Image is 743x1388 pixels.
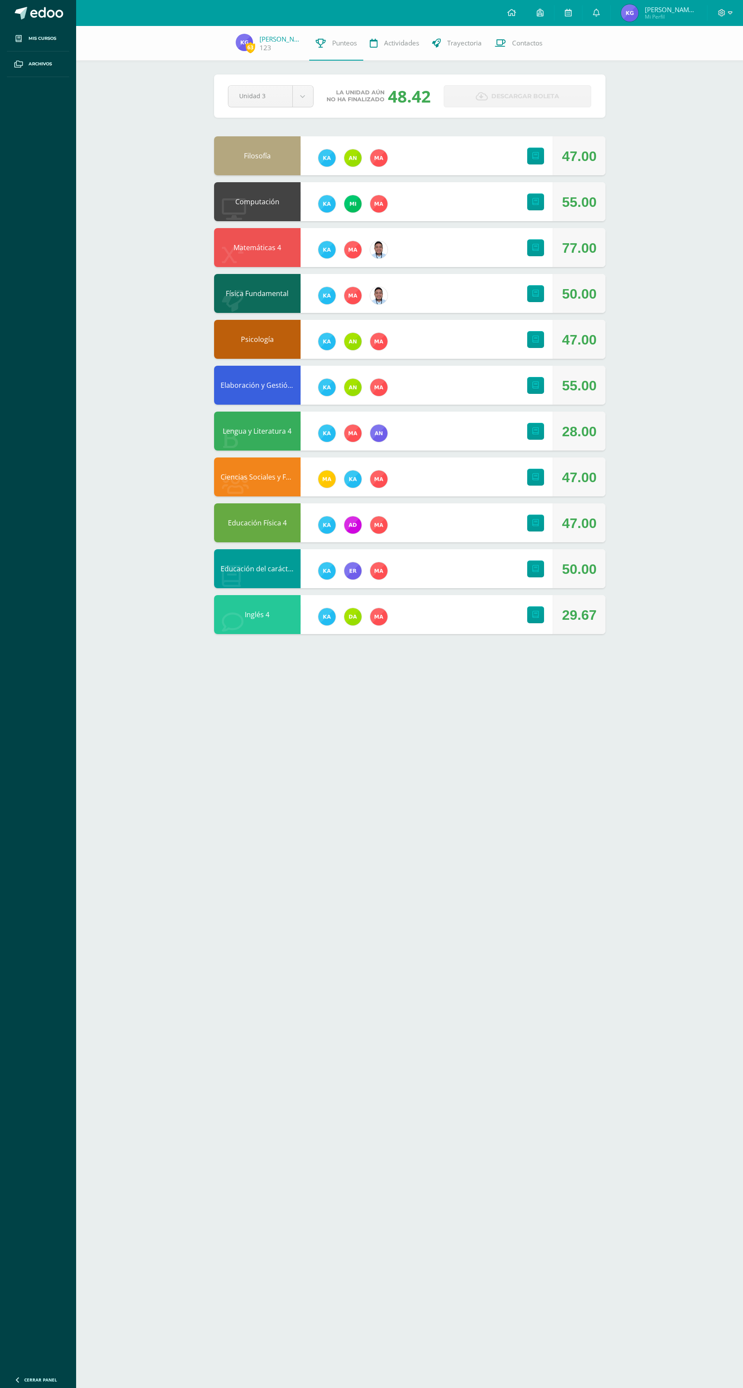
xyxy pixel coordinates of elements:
[239,86,282,106] span: Unidad 3
[562,229,596,267] div: 77.00
[24,1377,57,1383] span: Cerrar panel
[214,320,301,359] div: Psicología
[370,287,388,304] img: 357e785a6d7cc70d237915b2667a6b59.png
[7,52,69,77] a: Archivos
[259,43,271,52] a: 123
[344,608,362,625] img: e5474bb3d0f7a70544d1826b472cdfe6.png
[645,5,697,14] span: [PERSON_NAME] [PERSON_NAME]
[318,608,336,625] img: 11a70570b33d653b35fbbd11dfde3caa.png
[344,333,362,350] img: 51c9151a63d77c0d465fd617935f6a90.png
[370,195,388,213] img: 2fed5c3f2027da04ec866e2a5436f393.png
[447,39,482,48] span: Trayectoria
[562,550,596,589] div: 50.00
[318,562,336,580] img: 11a70570b33d653b35fbbd11dfde3caa.png
[370,333,388,350] img: 2fed5c3f2027da04ec866e2a5436f393.png
[488,26,549,61] a: Contactos
[370,470,388,488] img: 2fed5c3f2027da04ec866e2a5436f393.png
[318,379,336,396] img: 11a70570b33d653b35fbbd11dfde3caa.png
[370,149,388,167] img: 2fed5c3f2027da04ec866e2a5436f393.png
[214,228,301,267] div: Matemáticas 4
[29,35,56,42] span: Mis cursos
[370,425,388,442] img: 8c03337e504c8dbc5061811cd7789536.png
[491,86,559,107] span: Descargar boleta
[214,366,301,405] div: Elaboración y Gestión de Proyectos
[214,136,301,175] div: Filosofía
[384,39,419,48] span: Actividades
[370,608,388,625] img: 2fed5c3f2027da04ec866e2a5436f393.png
[332,39,357,48] span: Punteos
[562,596,596,634] div: 29.67
[29,61,52,68] span: Archivos
[214,549,301,588] div: Educación del carácter
[562,412,596,451] div: 28.00
[236,34,253,51] img: 63f8aef350845ec545102f51e5513826.png
[562,274,596,313] div: 50.00
[259,35,303,43] a: [PERSON_NAME]
[370,241,388,258] img: 357e785a6d7cc70d237915b2667a6b59.png
[344,287,362,304] img: 2fed5c3f2027da04ec866e2a5436f393.png
[344,516,362,534] img: 0976bfcba2ed619725b9ceda321daa39.png
[214,503,301,542] div: Educación Física 4
[344,149,362,167] img: 51c9151a63d77c0d465fd617935f6a90.png
[344,379,362,396] img: 51c9151a63d77c0d465fd617935f6a90.png
[214,457,301,496] div: Ciencias Sociales y Formación Ciudadana 4
[318,333,336,350] img: 11a70570b33d653b35fbbd11dfde3caa.png
[562,458,596,497] div: 47.00
[562,504,596,543] div: 47.00
[246,42,255,53] span: 63
[562,320,596,359] div: 47.00
[318,516,336,534] img: 11a70570b33d653b35fbbd11dfde3caa.png
[318,470,336,488] img: d99bc8e866746b2ce8f8b5639e565ecd.png
[645,13,697,20] span: Mi Perfil
[562,137,596,176] div: 47.00
[318,241,336,258] img: 11a70570b33d653b35fbbd11dfde3caa.png
[344,562,362,580] img: 24e93427354e2860561080e027862b98.png
[370,562,388,580] img: 2fed5c3f2027da04ec866e2a5436f393.png
[370,516,388,534] img: 2fed5c3f2027da04ec866e2a5436f393.png
[7,26,69,52] a: Mis cursos
[344,241,362,258] img: 2fed5c3f2027da04ec866e2a5436f393.png
[344,195,362,213] img: c0bc5b3ae419b3647d5e54388e607386.png
[214,182,301,221] div: Computación
[621,4,638,22] img: 63f8aef350845ec545102f51e5513826.png
[388,85,431,107] div: 48.42
[344,425,362,442] img: 2fed5c3f2027da04ec866e2a5436f393.png
[309,26,363,61] a: Punteos
[370,379,388,396] img: 2fed5c3f2027da04ec866e2a5436f393.png
[344,470,362,488] img: 11a70570b33d653b35fbbd11dfde3caa.png
[318,149,336,167] img: 11a70570b33d653b35fbbd11dfde3caa.png
[318,425,336,442] img: 11a70570b33d653b35fbbd11dfde3caa.png
[512,39,542,48] span: Contactos
[562,366,596,405] div: 55.00
[426,26,488,61] a: Trayectoria
[363,26,426,61] a: Actividades
[318,287,336,304] img: 11a70570b33d653b35fbbd11dfde3caa.png
[327,89,384,103] span: La unidad aún no ha finalizado
[318,195,336,213] img: 11a70570b33d653b35fbbd11dfde3caa.png
[562,183,596,222] div: 55.00
[214,595,301,634] div: Inglés 4
[228,86,313,107] a: Unidad 3
[214,412,301,451] div: Lengua y Literatura 4
[214,274,301,313] div: Física Fundamental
